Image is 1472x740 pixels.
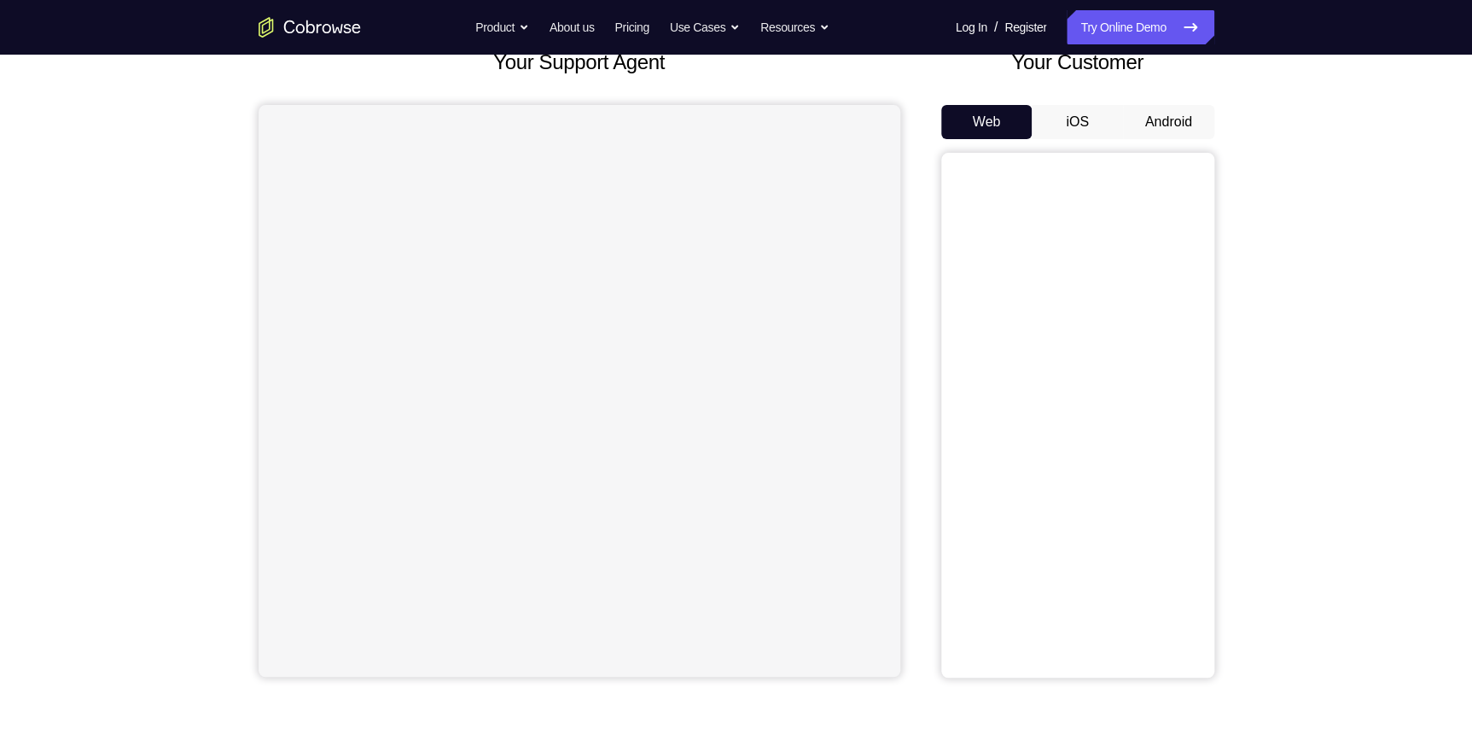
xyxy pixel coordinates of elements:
button: Web [941,105,1033,139]
a: Log In [956,10,987,44]
button: Resources [760,10,829,44]
button: Android [1123,105,1214,139]
a: Pricing [614,10,649,44]
a: Go to the home page [259,17,361,38]
span: / [994,17,998,38]
button: Product [475,10,529,44]
button: Use Cases [670,10,740,44]
button: iOS [1032,105,1123,139]
h2: Your Support Agent [259,47,900,78]
a: About us [550,10,594,44]
a: Register [1004,10,1046,44]
a: Try Online Demo [1067,10,1213,44]
h2: Your Customer [941,47,1214,78]
iframe: Agent [259,105,900,677]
